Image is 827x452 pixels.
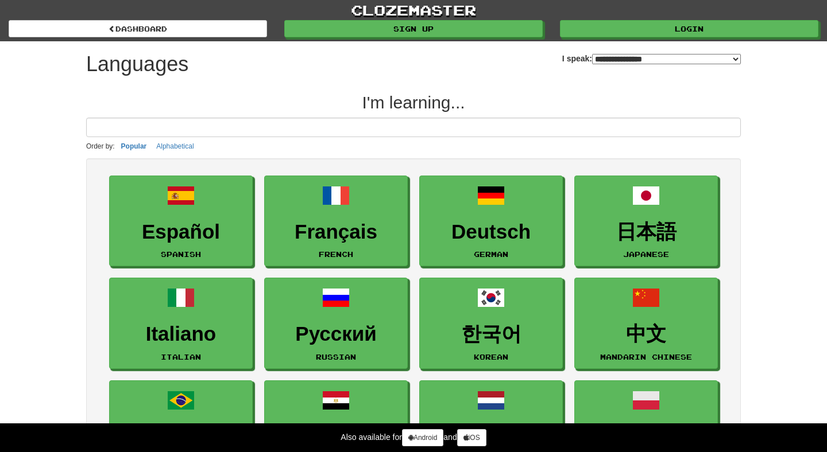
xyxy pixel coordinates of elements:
[9,20,267,37] a: dashboard
[284,20,543,37] a: Sign up
[115,221,246,243] h3: Español
[562,53,741,64] label: I speak:
[316,353,356,361] small: Russian
[86,142,115,150] small: Order by:
[161,353,201,361] small: Italian
[426,323,557,345] h3: 한국어
[264,278,408,369] a: РусскийRussian
[574,278,718,369] a: 中文Mandarin Chinese
[115,323,246,345] h3: Italiano
[581,323,712,345] h3: 中文
[592,54,741,64] select: I speak:
[118,140,150,153] button: Popular
[419,176,563,267] a: DeutschGerman
[600,353,692,361] small: Mandarin Chinese
[419,278,563,369] a: 한국어Korean
[109,278,253,369] a: ItalianoItalian
[270,323,401,345] h3: Русский
[474,353,508,361] small: Korean
[623,250,669,258] small: Japanese
[109,176,253,267] a: EspañolSpanish
[270,221,401,243] h3: Français
[574,176,718,267] a: 日本語Japanese
[153,140,197,153] button: Alphabetical
[426,221,557,243] h3: Deutsch
[560,20,818,37] a: Login
[581,221,712,243] h3: 日本語
[86,53,188,76] h1: Languages
[457,429,486,446] a: iOS
[474,250,508,258] small: German
[264,176,408,267] a: FrançaisFrench
[161,250,201,258] small: Spanish
[319,250,353,258] small: French
[402,429,443,446] a: Android
[86,93,741,112] h2: I'm learning...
